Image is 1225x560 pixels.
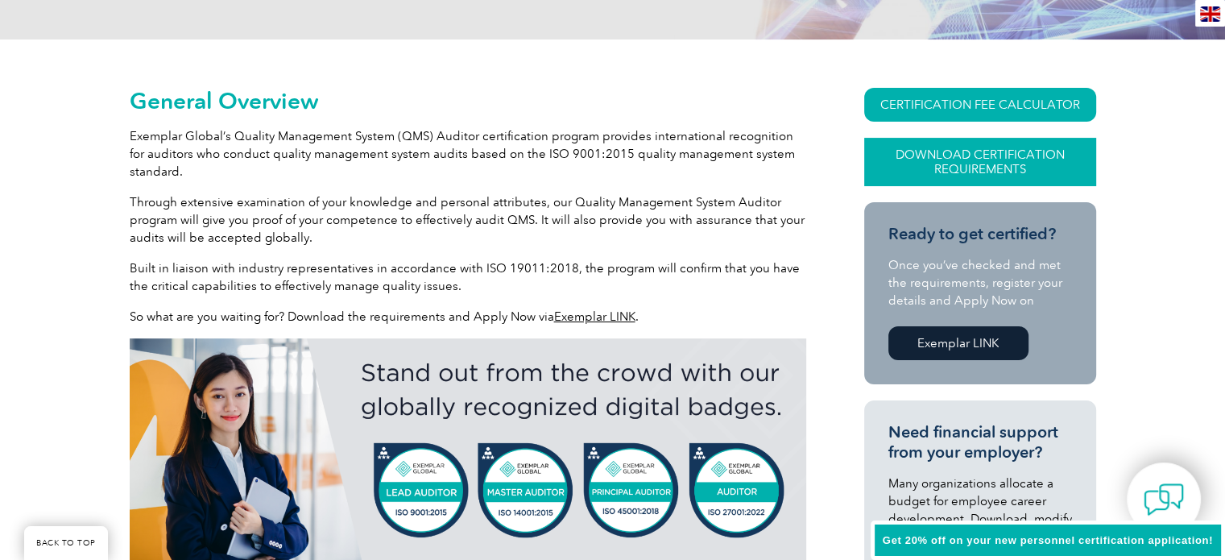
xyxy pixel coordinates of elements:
img: contact-chat.png [1144,479,1184,520]
span: Get 20% off on your new personnel certification application! [883,534,1213,546]
a: Download Certification Requirements [864,138,1096,186]
h3: Ready to get certified? [888,224,1072,244]
p: So what are you waiting for? Download the requirements and Apply Now via . [130,308,806,326]
h3: Need financial support from your employer? [888,422,1072,463]
a: Exemplar LINK [554,309,635,324]
p: Once you’ve checked and met the requirements, register your details and Apply Now on [888,256,1072,309]
p: Built in liaison with industry representatives in accordance with ISO 19011:2018, the program wil... [130,259,806,295]
a: BACK TO TOP [24,526,108,560]
a: CERTIFICATION FEE CALCULATOR [864,88,1096,122]
p: Exemplar Global’s Quality Management System (QMS) Auditor certification program provides internat... [130,127,806,180]
a: Exemplar LINK [888,326,1028,360]
img: en [1200,6,1220,22]
h2: General Overview [130,88,806,114]
p: Through extensive examination of your knowledge and personal attributes, our Quality Management S... [130,193,806,247]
